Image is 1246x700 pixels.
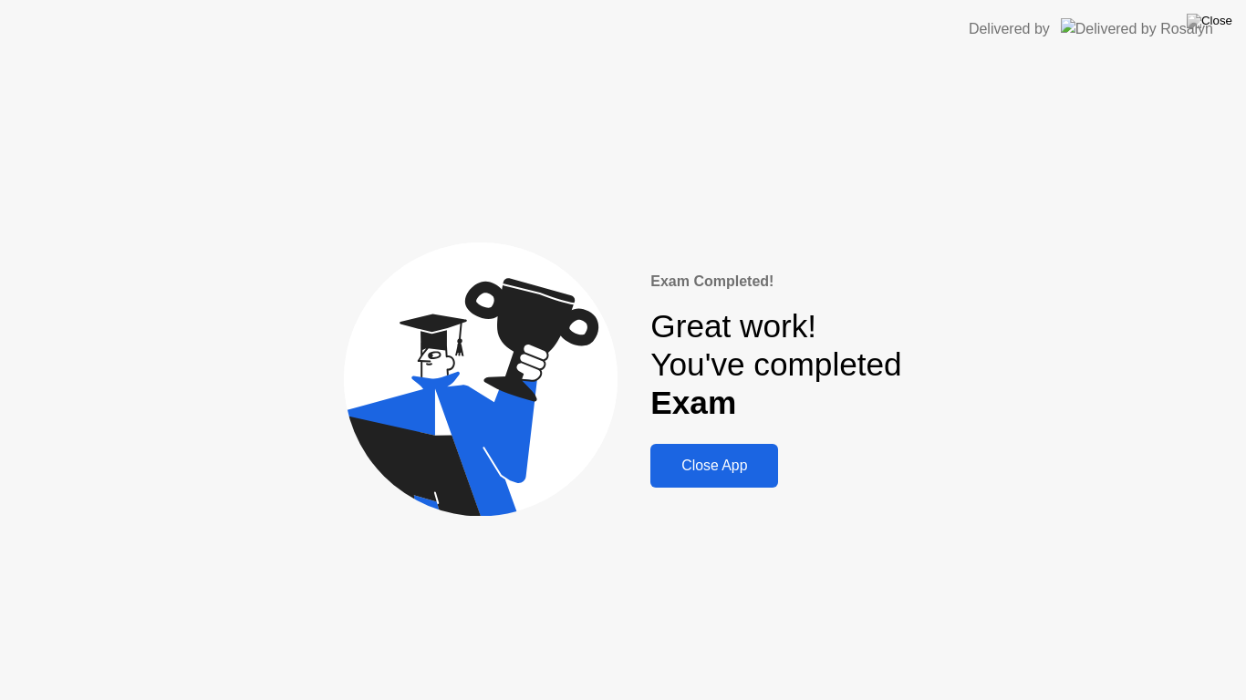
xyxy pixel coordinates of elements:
b: Exam [650,385,736,420]
img: Close [1187,14,1232,28]
img: Delivered by Rosalyn [1061,18,1213,39]
div: Great work! You've completed [650,307,901,423]
button: Close App [650,444,778,488]
div: Close App [656,458,773,474]
div: Exam Completed! [650,271,901,293]
div: Delivered by [969,18,1050,40]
